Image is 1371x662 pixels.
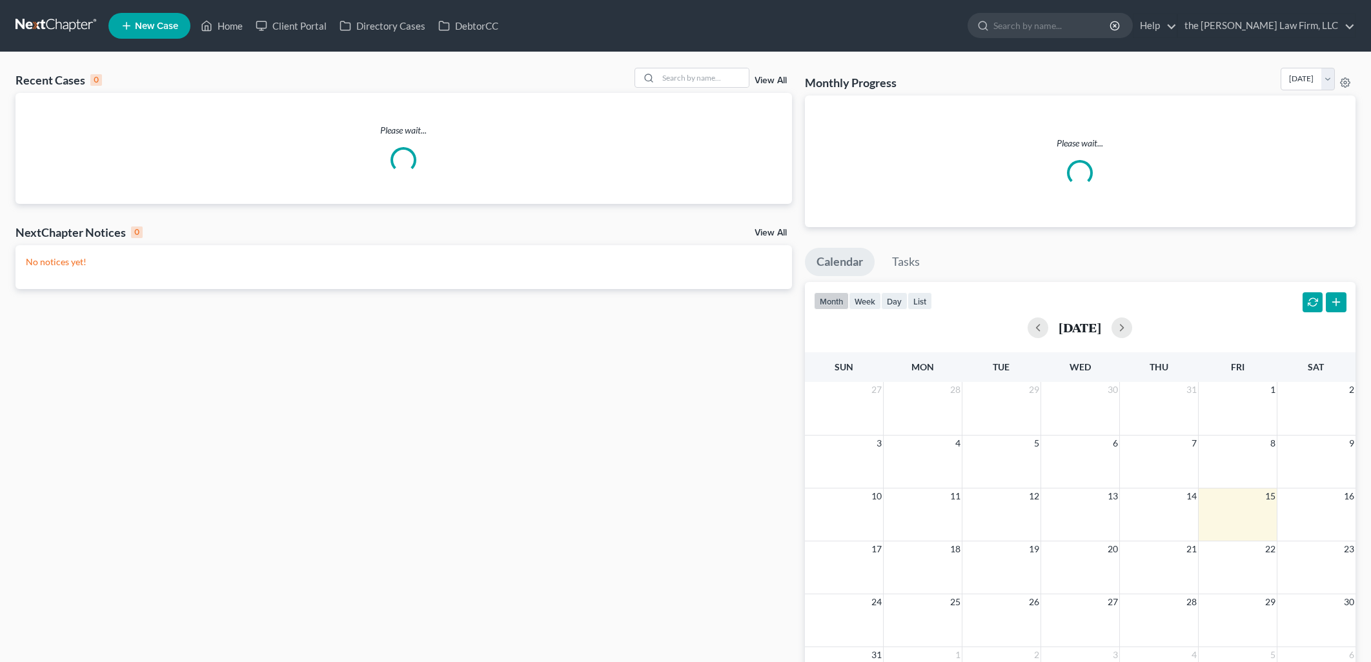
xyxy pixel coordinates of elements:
[870,594,883,610] span: 24
[875,436,883,451] span: 3
[90,74,102,86] div: 0
[949,488,962,504] span: 11
[814,292,849,310] button: month
[870,382,883,397] span: 27
[1070,361,1091,372] span: Wed
[993,14,1112,37] input: Search by name...
[908,292,932,310] button: list
[1343,488,1356,504] span: 16
[1112,436,1119,451] span: 6
[1185,488,1198,504] span: 14
[755,228,787,237] a: View All
[658,68,749,87] input: Search by name...
[131,226,143,238] div: 0
[870,541,883,557] span: 17
[1348,382,1356,397] span: 2
[194,14,249,37] a: Home
[1190,436,1198,451] span: 7
[1269,436,1277,451] span: 8
[432,14,505,37] a: DebtorCC
[993,361,1010,372] span: Tue
[870,488,883,504] span: 10
[1028,488,1041,504] span: 12
[1348,436,1356,451] span: 9
[835,361,853,372] span: Sun
[949,594,962,610] span: 25
[755,76,787,85] a: View All
[1028,382,1041,397] span: 29
[1185,541,1198,557] span: 21
[1106,594,1119,610] span: 27
[15,124,792,137] p: Please wait...
[1185,594,1198,610] span: 28
[805,75,897,90] h3: Monthly Progress
[1106,488,1119,504] span: 13
[1264,541,1277,557] span: 22
[26,256,782,268] p: No notices yet!
[849,292,881,310] button: week
[1178,14,1355,37] a: the [PERSON_NAME] Law Firm, LLC
[1264,594,1277,610] span: 29
[1343,594,1356,610] span: 30
[815,137,1345,150] p: Please wait...
[1028,541,1041,557] span: 19
[249,14,333,37] a: Client Portal
[1308,361,1324,372] span: Sat
[954,436,962,451] span: 4
[911,361,934,372] span: Mon
[1133,14,1177,37] a: Help
[1269,382,1277,397] span: 1
[1106,382,1119,397] span: 30
[880,248,931,276] a: Tasks
[1343,541,1356,557] span: 23
[1106,541,1119,557] span: 20
[1185,382,1198,397] span: 31
[949,382,962,397] span: 28
[1231,361,1244,372] span: Fri
[1150,361,1168,372] span: Thu
[805,248,875,276] a: Calendar
[1059,321,1101,334] h2: [DATE]
[135,21,178,31] span: New Case
[1033,436,1041,451] span: 5
[333,14,432,37] a: Directory Cases
[881,292,908,310] button: day
[1264,488,1277,504] span: 15
[1028,594,1041,610] span: 26
[15,225,143,240] div: NextChapter Notices
[15,72,102,88] div: Recent Cases
[949,541,962,557] span: 18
